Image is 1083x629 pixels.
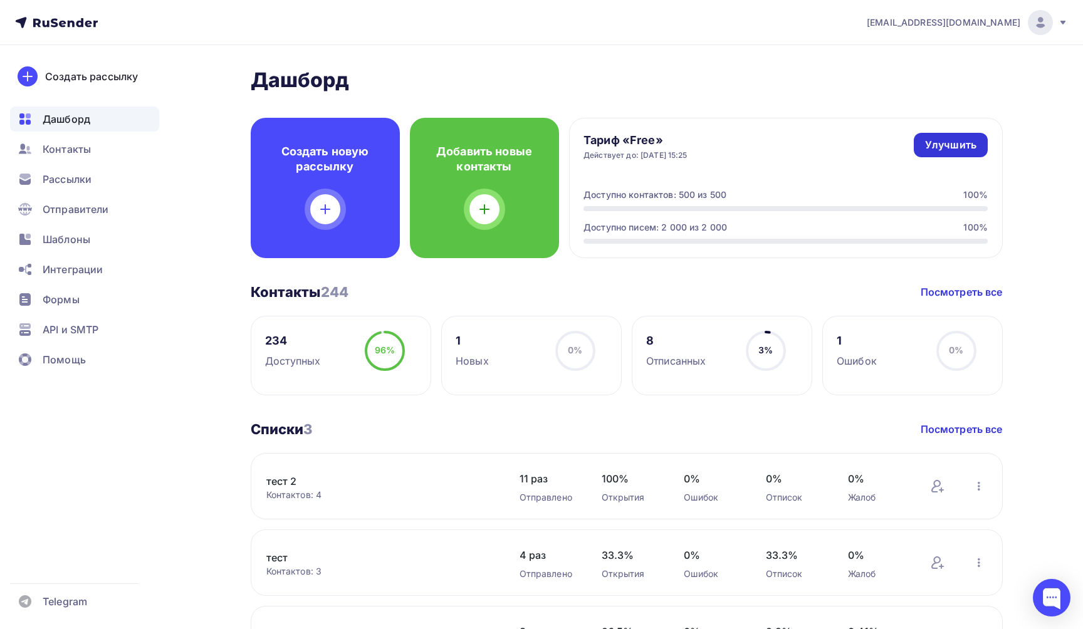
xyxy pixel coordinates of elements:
div: 1 [837,333,877,348]
a: Дашборд [10,107,159,132]
h3: Списки [251,420,313,438]
a: Контакты [10,137,159,162]
span: Формы [43,292,80,307]
div: Открытия [602,491,659,504]
h4: Создать новую рассылку [271,144,380,174]
div: Контактов: 4 [266,489,494,501]
span: 0% [684,548,741,563]
span: 4 раз [520,548,577,563]
div: Доступно писем: 2 000 из 2 000 [583,221,727,234]
span: 33.3% [766,548,823,563]
div: Открытия [602,568,659,580]
div: Новых [456,353,489,368]
a: Рассылки [10,167,159,192]
div: 100% [963,221,988,234]
div: Ошибок [684,491,741,504]
div: Контактов: 3 [266,565,494,578]
span: 33.3% [602,548,659,563]
div: Жалоб [848,568,905,580]
span: 0% [848,471,905,486]
span: 0% [949,345,963,355]
span: Отправители [43,202,109,217]
div: Отписанных [646,353,706,368]
span: Рассылки [43,172,92,187]
span: API и SMTP [43,322,98,337]
span: Шаблоны [43,232,90,247]
div: Отписок [766,491,823,504]
div: Жалоб [848,491,905,504]
a: [EMAIL_ADDRESS][DOMAIN_NAME] [867,10,1068,35]
span: 0% [766,471,823,486]
span: Telegram [43,594,87,609]
span: Помощь [43,352,86,367]
div: Ошибок [684,568,741,580]
span: 0% [568,345,582,355]
span: 100% [602,471,659,486]
div: Доступно контактов: 500 из 500 [583,189,726,201]
div: 234 [265,333,320,348]
h3: Контакты [251,283,349,301]
div: Ошибок [837,353,877,368]
a: тест [266,550,479,565]
div: 1 [456,333,489,348]
span: 96% [375,345,395,355]
div: 100% [963,189,988,201]
span: 244 [321,284,348,300]
div: Создать рассылку [45,69,138,84]
h4: Добавить новые контакты [430,144,539,174]
a: Шаблоны [10,227,159,252]
span: Интеграции [43,262,103,277]
a: Отправители [10,197,159,222]
a: Посмотреть все [921,422,1003,437]
div: Отправлено [520,568,577,580]
span: 0% [684,471,741,486]
h4: Тариф «Free» [583,133,688,148]
span: Контакты [43,142,91,157]
div: Действует до: [DATE] 15:25 [583,150,688,160]
span: 11 раз [520,471,577,486]
div: Доступных [265,353,320,368]
div: Отправлено [520,491,577,504]
span: 3% [758,345,773,355]
a: тест 2 [266,474,479,489]
span: 3 [303,421,312,437]
span: 0% [848,548,905,563]
span: [EMAIL_ADDRESS][DOMAIN_NAME] [867,16,1020,29]
div: 8 [646,333,706,348]
span: Дашборд [43,112,90,127]
div: Отписок [766,568,823,580]
div: Улучшить [925,138,976,152]
h2: Дашборд [251,68,1003,93]
a: Посмотреть все [921,284,1003,299]
a: Формы [10,287,159,312]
